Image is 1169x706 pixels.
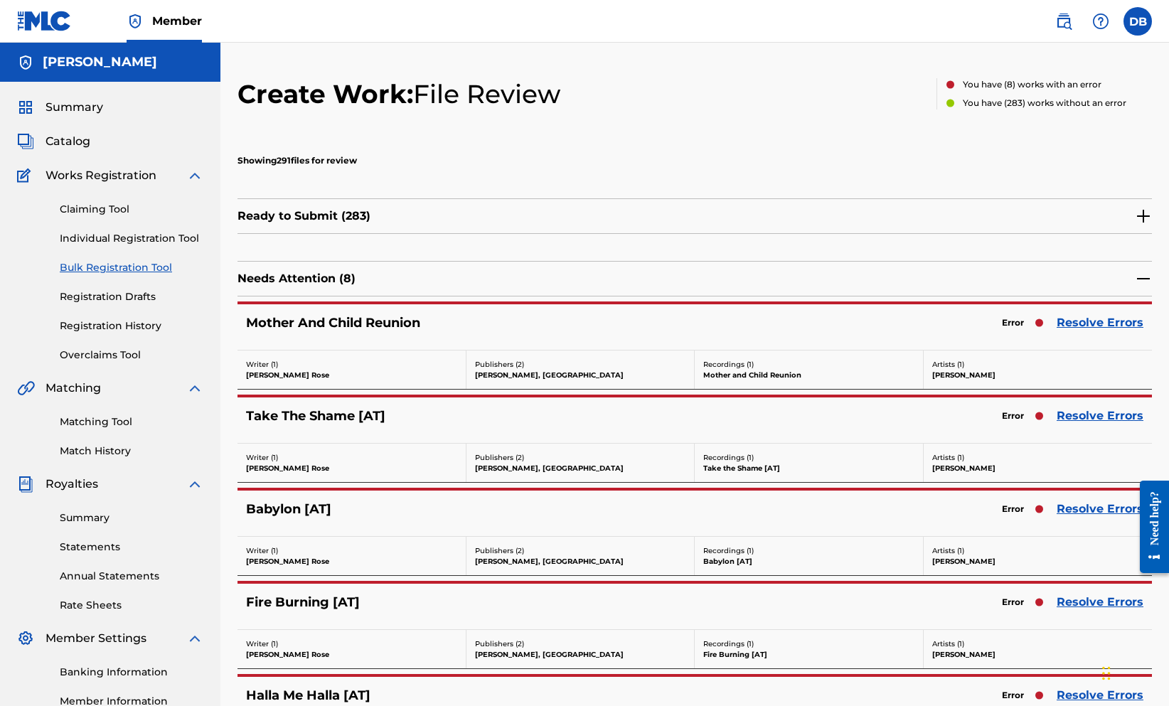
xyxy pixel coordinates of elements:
div: Drag [1102,652,1111,695]
a: Banking Information [60,665,203,680]
span: Error [995,313,1031,333]
p: [PERSON_NAME] Rose [246,556,457,567]
img: Royalties [17,476,34,493]
a: Match History [60,444,203,459]
a: Public Search [1050,7,1078,36]
a: Bulk Registration Tool [60,260,203,275]
img: expand [186,476,203,493]
span: Error [995,499,1031,519]
p: [PERSON_NAME], [GEOGRAPHIC_DATA] [475,649,686,660]
p: [PERSON_NAME] [932,649,1144,660]
img: Member Settings [17,630,34,647]
a: CatalogCatalog [17,133,90,150]
p: Publishers ( 2 ) [475,638,686,649]
h5: Babylon [AT] [246,501,331,518]
div: Help [1087,7,1115,36]
a: Matching Tool [60,414,203,429]
span: Member Settings [46,630,146,647]
img: expand [186,167,203,184]
span: File Review [413,78,560,109]
img: Accounts [17,54,34,71]
p: [PERSON_NAME] Rose [246,463,457,474]
span: Error [995,406,1031,426]
span: Works Registration [46,167,156,184]
a: Claiming Tool [60,202,203,217]
p: [PERSON_NAME], [GEOGRAPHIC_DATA] [475,556,686,567]
p: Writer ( 1 ) [246,545,457,556]
p: Needs Attention ( 8 ) [237,270,356,287]
p: Babylon [AT] [703,556,914,567]
img: Works Registration [17,167,36,184]
a: Individual Registration Tool [60,231,203,246]
h5: Mother And Child Reunion [246,315,420,331]
a: SummarySummary [17,99,103,116]
a: Resolve Errors [1057,314,1143,331]
p: You have ( 283 ) works without an error [963,97,1126,109]
a: Resolve Errors [1057,501,1143,518]
p: Ready to Submit ( 283 ) [237,208,370,225]
a: Rate Sheets [60,598,203,613]
img: Catalog [17,133,34,150]
img: help [1092,13,1109,30]
p: [PERSON_NAME], [GEOGRAPHIC_DATA] [475,463,686,474]
div: User Menu [1123,7,1152,36]
p: [PERSON_NAME] Rose [246,649,457,660]
p: Mother and Child Reunion [703,370,914,380]
iframe: Chat Widget [1098,638,1169,706]
p: Publishers ( 2 ) [475,545,686,556]
p: Artists ( 1 ) [932,452,1144,463]
img: Top Rightsholder [127,13,144,30]
img: search [1055,13,1072,30]
img: contract [1135,270,1152,287]
a: Resolve Errors [1057,407,1143,424]
a: Resolve Errors [1057,594,1143,611]
p: [PERSON_NAME] Rose [246,370,457,380]
h5: Fire Burning [AT] [246,594,360,611]
h5: Halla Me Halla [AT] [246,688,370,704]
span: Summary [46,99,103,116]
p: You have ( 8 ) works with an error [963,78,1126,91]
img: Summary [17,99,34,116]
img: MLC Logo [17,11,72,31]
img: expand [186,630,203,647]
p: Writer ( 1 ) [246,359,457,370]
iframe: Resource Center [1129,465,1169,589]
span: Matching [46,380,101,397]
a: Overclaims Tool [60,348,203,363]
p: Artists ( 1 ) [932,638,1144,649]
p: [PERSON_NAME] [932,463,1144,474]
p: Take the Shame [AT] [703,463,914,474]
p: Writer ( 1 ) [246,452,457,463]
a: Registration Drafts [60,289,203,304]
a: Registration History [60,319,203,333]
h5: Denise L. Baker, P.A. [43,54,157,70]
img: Matching [17,380,35,397]
p: [PERSON_NAME], [GEOGRAPHIC_DATA] [475,370,686,380]
a: Annual Statements [60,569,203,584]
p: [PERSON_NAME] [932,556,1144,567]
p: Artists ( 1 ) [932,359,1144,370]
p: Recordings ( 1 ) [703,359,914,370]
p: Artists ( 1 ) [932,545,1144,556]
a: Statements [60,540,203,555]
img: expand [186,380,203,397]
span: Catalog [46,133,90,150]
p: Recordings ( 1 ) [703,452,914,463]
h2: Create Work: [237,78,560,110]
span: Royalties [46,476,98,493]
p: [PERSON_NAME] [932,370,1144,380]
p: Recordings ( 1 ) [703,638,914,649]
h5: Take The Shame [AT] [246,408,385,424]
a: Summary [60,510,203,525]
span: Error [995,592,1031,612]
a: Resolve Errors [1057,687,1143,704]
p: Fire Burning [AT] [703,649,914,660]
p: Writer ( 1 ) [246,638,457,649]
p: Showing 291 files for review [237,154,357,167]
span: Error [995,685,1031,705]
span: Member [152,13,202,29]
p: Publishers ( 2 ) [475,359,686,370]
